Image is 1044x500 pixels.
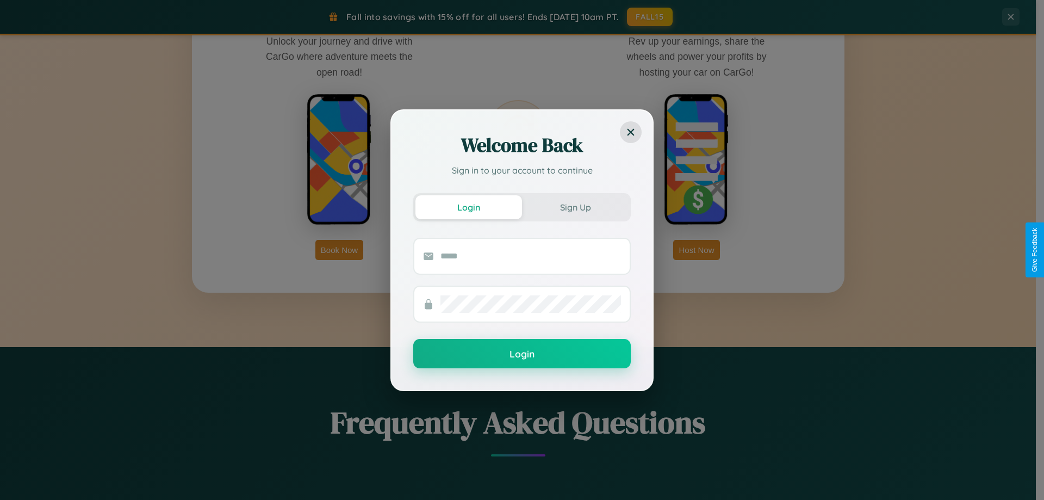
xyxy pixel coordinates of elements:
[415,195,522,219] button: Login
[413,164,631,177] p: Sign in to your account to continue
[413,132,631,158] h2: Welcome Back
[413,339,631,368] button: Login
[522,195,629,219] button: Sign Up
[1031,228,1039,272] div: Give Feedback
